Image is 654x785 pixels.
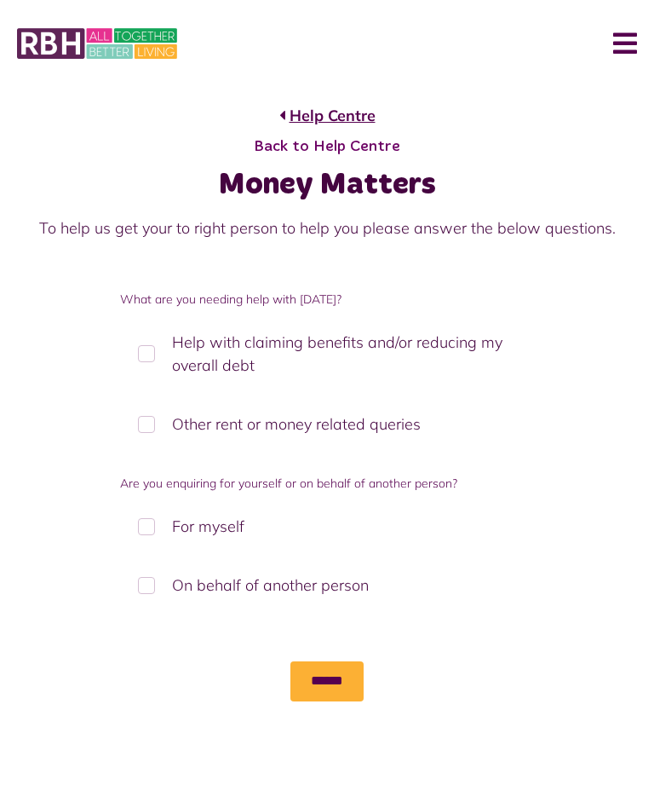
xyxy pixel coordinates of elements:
[17,26,177,61] img: MyRBH
[17,216,637,240] p: To help us get your to right person to help you please answer the below questions.
[120,475,533,493] label: Are you enquiring for yourself or on behalf of another person?
[120,501,533,551] label: For myself
[120,317,533,390] label: Help with claiming benefits and/or reducing my overall debt
[120,399,533,449] label: Other rent or money related queries
[17,167,637,204] h1: Money Matters
[17,136,637,159] span: Back to Help Centre
[120,560,533,610] label: On behalf of another person
[279,104,376,127] a: Help Centre
[120,291,533,309] label: What are you needing help with [DATE]?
